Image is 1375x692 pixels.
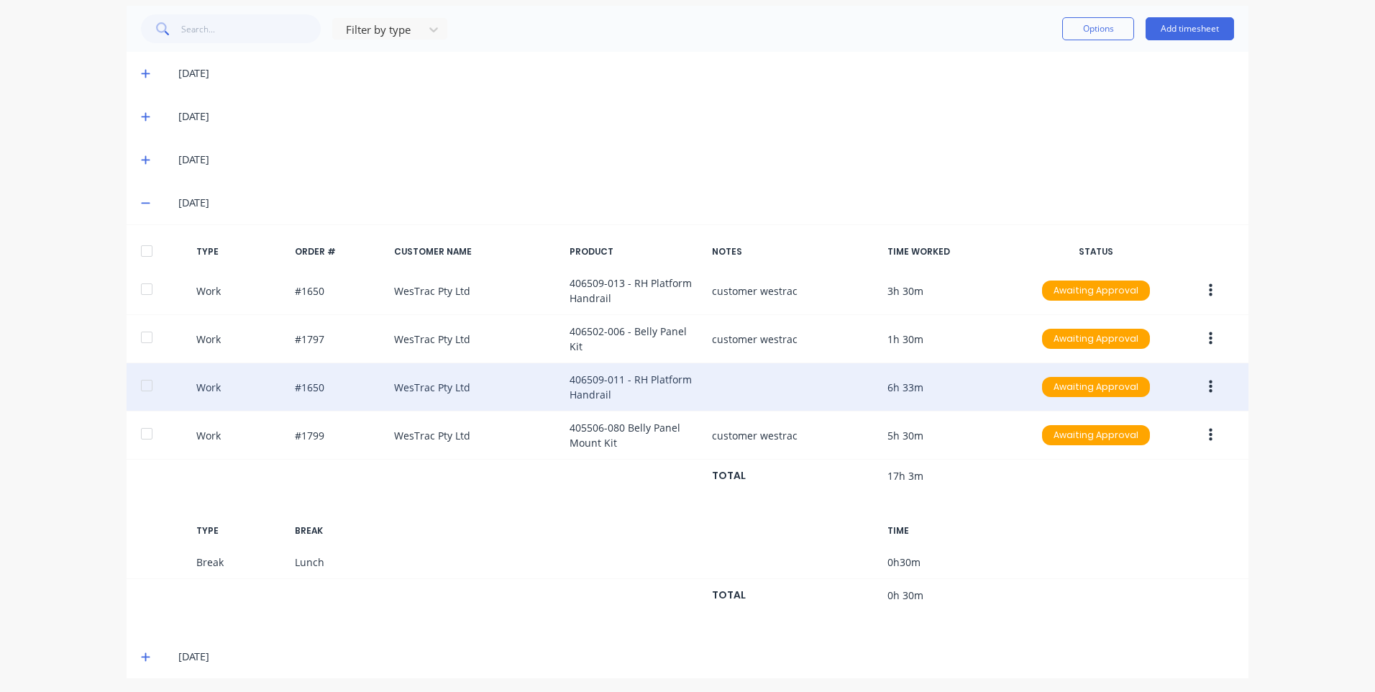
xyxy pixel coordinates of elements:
div: Awaiting Approval [1042,377,1150,397]
div: TIME WORKED [887,245,1018,258]
div: [DATE] [178,152,1234,168]
div: [DATE] [178,195,1234,211]
div: [DATE] [178,65,1234,81]
div: CUSTOMER NAME [394,245,558,258]
div: TIME [887,524,1018,537]
div: ORDER # [295,245,383,258]
div: STATUS [1031,245,1161,258]
div: Awaiting Approval [1042,425,1150,445]
div: BREAK [295,524,383,537]
input: Search... [181,14,321,43]
div: Awaiting Approval [1042,281,1150,301]
button: Add timesheet [1146,17,1234,40]
button: Options [1062,17,1134,40]
div: TYPE [196,524,284,537]
div: TYPE [196,245,284,258]
div: NOTES [712,245,876,258]
div: [DATE] [178,649,1234,665]
div: Awaiting Approval [1042,329,1150,349]
div: [DATE] [178,109,1234,124]
div: PRODUCT [570,245,700,258]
